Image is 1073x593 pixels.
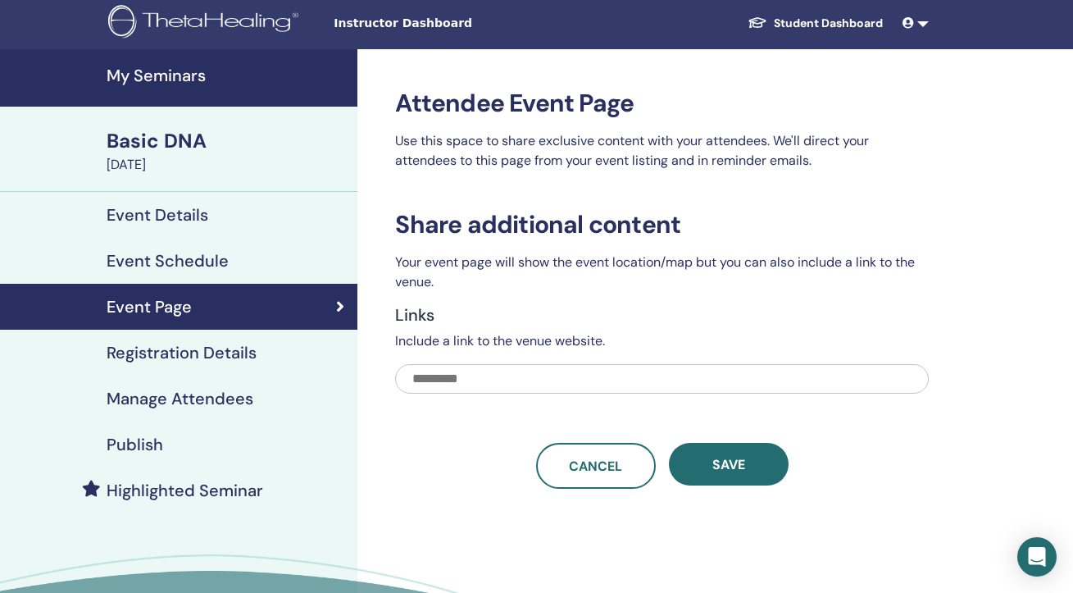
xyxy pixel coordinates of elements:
[334,15,580,32] span: Instructor Dashboard
[748,16,767,30] img: graduation-cap-white.svg
[395,89,929,118] h3: Attendee Event Page
[395,131,929,171] p: Use this space to share exclusive content with your attendees. We'll direct your attendees to thi...
[107,389,253,408] h4: Manage Attendees
[108,5,304,42] img: logo.png
[107,343,257,363] h4: Registration Details
[107,127,348,155] div: Basic DNA
[395,253,929,292] p: Your event page will show the event location/map but you can also include a link to the venue.
[395,331,929,351] p: Include a link to the venue website.
[536,443,656,489] a: Cancel
[569,458,622,475] span: Cancel
[107,251,229,271] h4: Event Schedule
[107,66,348,85] h4: My Seminars
[395,210,929,239] h3: Share additional content
[669,443,789,486] button: Save
[107,205,208,225] h4: Event Details
[107,481,263,500] h4: Highlighted Seminar
[107,155,348,175] div: [DATE]
[395,305,929,325] h4: Links
[107,435,163,454] h4: Publish
[734,8,896,39] a: Student Dashboard
[1017,537,1057,577] div: Open Intercom Messenger
[107,297,192,317] h4: Event Page
[712,456,745,473] span: Save
[97,127,357,175] a: Basic DNA[DATE]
